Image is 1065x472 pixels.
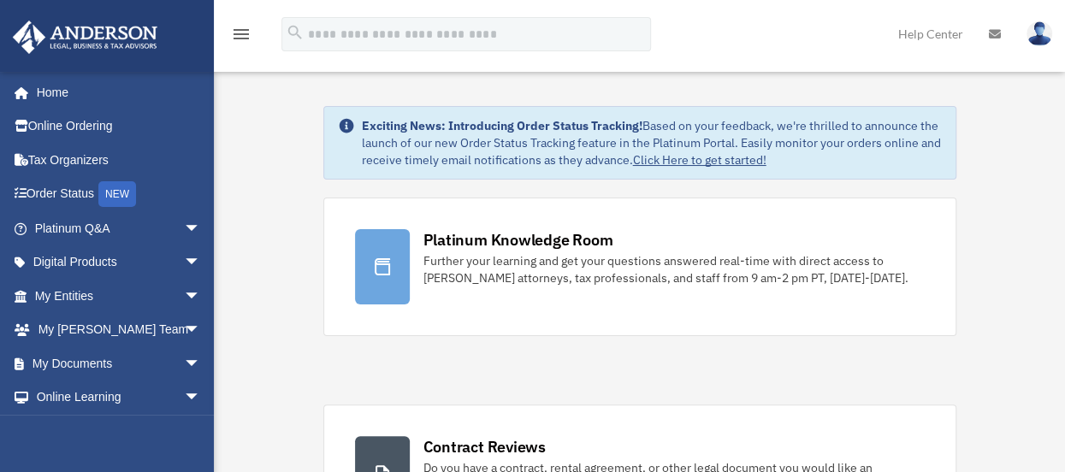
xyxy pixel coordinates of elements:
[12,346,227,381] a: My Documentsarrow_drop_down
[12,245,227,280] a: Digital Productsarrow_drop_down
[633,152,766,168] a: Click Here to get started!
[12,414,227,448] a: Billingarrow_drop_down
[231,30,251,44] a: menu
[8,21,163,54] img: Anderson Advisors Platinum Portal
[184,245,218,280] span: arrow_drop_down
[12,381,227,415] a: Online Learningarrow_drop_down
[362,118,642,133] strong: Exciting News: Introducing Order Status Tracking!
[12,177,227,212] a: Order StatusNEW
[362,117,942,168] div: Based on your feedback, we're thrilled to announce the launch of our new Order Status Tracking fe...
[423,252,925,286] div: Further your learning and get your questions answered real-time with direct access to [PERSON_NAM...
[12,211,227,245] a: Platinum Q&Aarrow_drop_down
[98,181,136,207] div: NEW
[184,279,218,314] span: arrow_drop_down
[12,143,227,177] a: Tax Organizers
[12,279,227,313] a: My Entitiesarrow_drop_down
[323,198,956,336] a: Platinum Knowledge Room Further your learning and get your questions answered real-time with dire...
[231,24,251,44] i: menu
[423,436,546,457] div: Contract Reviews
[1027,21,1052,46] img: User Pic
[184,414,218,449] span: arrow_drop_down
[423,229,613,251] div: Platinum Knowledge Room
[184,211,218,246] span: arrow_drop_down
[184,346,218,381] span: arrow_drop_down
[12,75,218,109] a: Home
[184,313,218,348] span: arrow_drop_down
[286,23,305,42] i: search
[12,109,227,144] a: Online Ordering
[184,381,218,416] span: arrow_drop_down
[12,313,227,347] a: My [PERSON_NAME] Teamarrow_drop_down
